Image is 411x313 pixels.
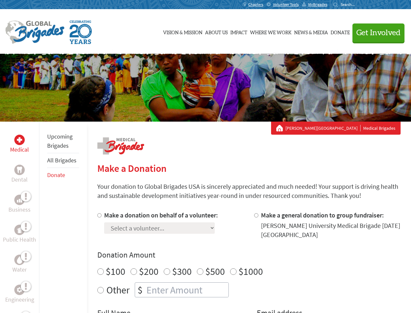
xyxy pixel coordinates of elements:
img: Dental [17,167,22,173]
p: Water [12,265,27,274]
label: Other [106,282,130,297]
img: Business [17,197,22,202]
div: Dental [14,165,25,175]
a: About Us [205,15,228,48]
label: Make a donation on behalf of a volunteer: [104,211,218,219]
a: News & Media [294,15,328,48]
p: Dental [11,175,28,184]
a: Public HealthPublic Health [3,225,36,244]
img: Global Brigades Celebrating 20 Years [70,21,92,44]
div: Water [14,255,25,265]
div: Business [14,195,25,205]
a: Vision & Mission [163,15,202,48]
span: Chapters [248,2,263,7]
span: Get Involved [356,29,401,37]
a: BusinessBusiness [8,195,31,214]
div: Public Health [14,225,25,235]
p: Business [8,205,31,214]
a: DentalDental [11,165,28,184]
span: MyBrigades [308,2,327,7]
label: $300 [172,265,192,277]
div: $ [135,283,145,297]
a: Impact [230,15,247,48]
a: [PERSON_NAME][GEOGRAPHIC_DATA] [285,125,361,131]
p: Your donation to Global Brigades USA is sincerely appreciated and much needed! Your support is dr... [97,182,401,200]
button: Get Involved [352,23,404,42]
div: Medical [14,135,25,145]
img: Public Health [17,227,22,233]
a: Donate [47,171,65,179]
a: Upcoming Brigades [47,133,73,149]
label: Make a general donation to group fundraiser: [261,211,384,219]
div: Engineering [14,285,25,295]
a: MedicalMedical [10,135,29,154]
li: All Brigades [47,153,79,168]
div: Medical Brigades [276,125,395,131]
li: Donate [47,168,79,182]
a: Donate [331,15,350,48]
a: WaterWater [12,255,27,274]
a: All Brigades [47,156,76,164]
div: [PERSON_NAME] University Medical Brigade [DATE] [GEOGRAPHIC_DATA] [261,221,401,239]
label: $200 [139,265,158,277]
img: Engineering [17,287,22,292]
h2: Make a Donation [97,162,401,174]
label: $100 [106,265,125,277]
h4: Donation Amount [97,250,401,260]
img: Global Brigades Logo [5,21,64,44]
li: Upcoming Brigades [47,129,79,153]
img: Medical [17,137,22,142]
p: Medical [10,145,29,154]
input: Enter Amount [145,283,228,297]
input: Search... [341,2,359,7]
a: EngineeringEngineering [5,285,34,304]
label: $1000 [239,265,263,277]
img: Water [17,256,22,263]
span: Volunteer Tools [273,2,299,7]
img: logo-medical.png [97,137,144,155]
a: Where We Work [250,15,292,48]
p: Engineering [5,295,34,304]
p: Public Health [3,235,36,244]
label: $500 [205,265,225,277]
